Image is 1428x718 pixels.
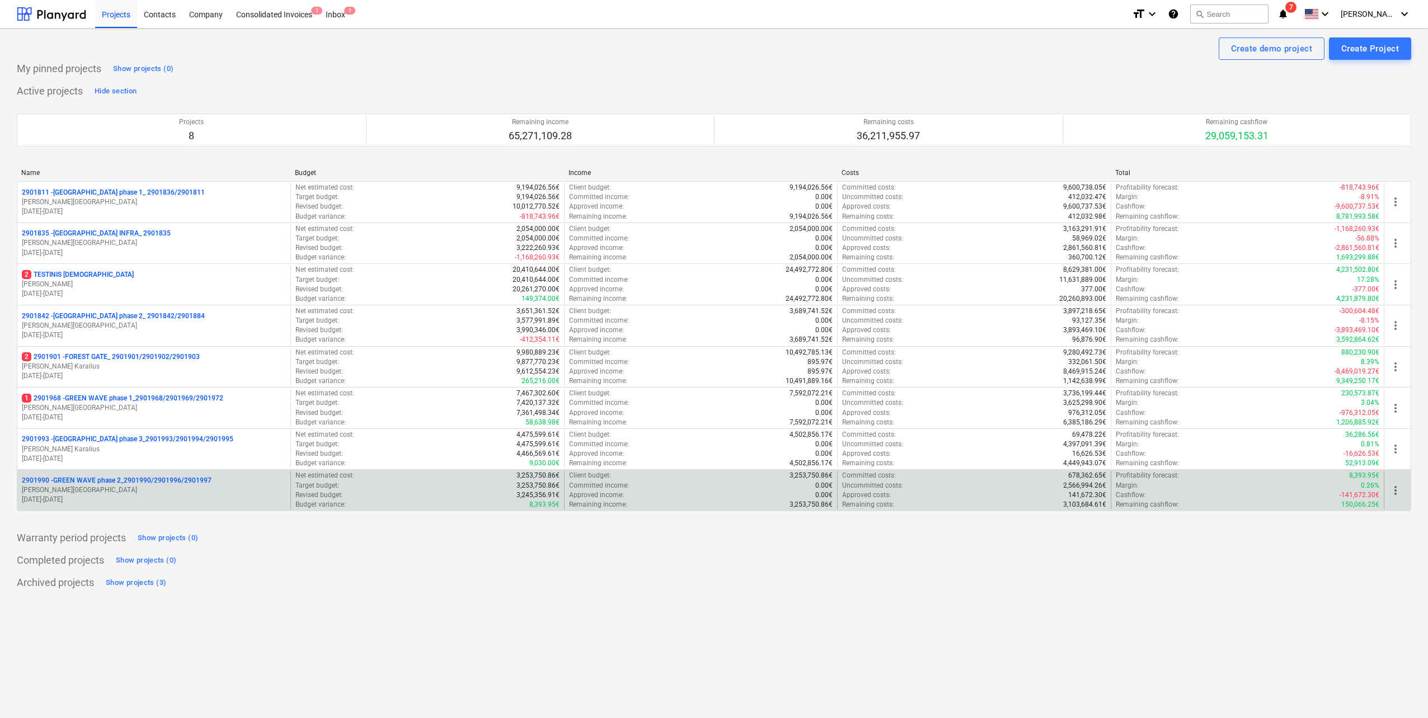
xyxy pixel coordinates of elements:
p: Remaining costs : [842,294,894,304]
p: Uncommitted costs : [842,440,903,449]
p: Committed income : [569,398,629,408]
p: -3,893,469.10€ [1335,325,1379,335]
p: 0.00€ [815,275,833,285]
p: TESTINIS [DEMOGRAPHIC_DATA] [22,270,134,280]
span: more_vert [1389,360,1402,374]
p: [DATE] - [DATE] [22,248,286,258]
iframe: Chat Widget [1372,664,1428,718]
p: 412,032.98€ [1068,212,1106,221]
p: -2,861,560.81€ [1335,243,1379,253]
p: Client budget : [569,224,611,234]
p: 3,990,346.00€ [516,325,560,335]
p: -818,743.96€ [1340,183,1379,192]
p: Committed costs : [842,348,896,357]
p: Margin : [1116,398,1139,408]
p: 0.00€ [815,243,833,253]
p: 4,466,569.61€ [516,449,560,459]
p: Approved costs : [842,202,891,211]
p: Margin : [1116,440,1139,449]
p: 0.00€ [815,202,833,211]
p: 24,492,772.80€ [786,294,833,304]
p: [PERSON_NAME][GEOGRAPHIC_DATA] [22,321,286,330]
p: 3.04% [1361,398,1379,408]
span: search [1195,10,1204,18]
p: -818,743.96€ [520,212,560,221]
p: [DATE] - [DATE] [22,495,286,504]
p: 880,230.90€ [1341,348,1379,357]
p: 7,467,302.60€ [516,389,560,398]
div: Show projects (3) [106,577,166,589]
p: Uncommitted costs : [842,192,903,202]
p: -976,312.05€ [1340,408,1379,418]
button: Show projects (3) [103,574,169,592]
p: [PERSON_NAME][GEOGRAPHIC_DATA] [22,197,286,207]
p: 7,420,137.32€ [516,398,560,408]
p: 36,211,955.97 [857,129,920,143]
p: 20,410,644.00€ [513,275,560,285]
p: 9,877,770.23€ [516,357,560,367]
p: -1,168,260.93€ [515,253,560,262]
p: 58,638.98€ [525,418,560,427]
p: -9,600,737.53€ [1335,202,1379,211]
p: Net estimated cost : [295,430,354,440]
p: Remaining income [509,117,572,127]
p: [DATE] - [DATE] [22,454,286,464]
p: Approved income : [569,325,624,335]
p: Revised budget : [295,325,343,335]
span: more_vert [1389,237,1402,250]
p: Projects [179,117,204,127]
p: Target budget : [295,357,339,367]
p: 332,061.50€ [1068,357,1106,367]
p: Revised budget : [295,243,343,253]
p: Net estimated cost : [295,306,354,316]
p: 7,592,072.21€ [790,389,833,398]
p: Margin : [1116,234,1139,243]
p: Committed costs : [842,183,896,192]
p: Revised budget : [295,202,343,211]
p: 0.00€ [815,192,833,202]
p: Remaining costs : [842,418,894,427]
p: Client budget : [569,348,611,357]
span: more_vert [1389,278,1402,291]
p: 2901842 - [GEOGRAPHIC_DATA] phase 2_ 2901842/2901884 [22,311,205,321]
p: 4,397,091.39€ [1063,440,1106,449]
div: Income [569,169,833,177]
p: Profitability forecast : [1116,430,1179,440]
p: 2,054,000.00€ [516,234,560,243]
span: more_vert [1389,401,1402,415]
div: Show projects (0) [113,63,173,75]
span: more_vert [1389,442,1402,456]
span: more_vert [1389,484,1402,497]
p: 8 [179,129,204,143]
p: Budget variance : [295,212,346,221]
p: 2901901 - FOREST GATE_ 2901901/2901902/2901903 [22,352,200,362]
p: 3,577,991.89€ [516,316,560,325]
p: -377.00€ [1352,285,1379,294]
p: Target budget : [295,398,339,408]
button: Show projects (0) [135,529,201,547]
p: Margin : [1116,316,1139,325]
p: Remaining costs : [842,253,894,262]
p: Approved income : [569,202,624,211]
p: Margin : [1116,192,1139,202]
p: Budget variance : [295,253,346,262]
p: Budget variance : [295,335,346,344]
p: Cashflow : [1116,408,1146,418]
span: 1 [311,7,322,15]
p: 3,625,298.90€ [1063,398,1106,408]
i: format_size [1132,7,1145,21]
p: 149,374.00€ [522,294,560,304]
div: 2901835 -[GEOGRAPHIC_DATA] INFRA_ 2901835[PERSON_NAME][GEOGRAPHIC_DATA][DATE]-[DATE] [22,229,286,257]
i: keyboard_arrow_down [1145,7,1159,21]
p: 3,689,741.52€ [790,335,833,344]
p: [DATE] - [DATE] [22,289,286,299]
p: 8.39% [1361,357,1379,367]
p: 360,700.12€ [1068,253,1106,262]
p: 2,054,000.00€ [790,253,833,262]
p: 9,600,738.05€ [1063,183,1106,192]
p: Remaining cashflow : [1116,294,1179,304]
p: 20,260,893.00€ [1059,294,1106,304]
p: Revised budget : [295,285,343,294]
p: Profitability forecast : [1116,265,1179,275]
p: 9,194,026.56€ [790,212,833,221]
